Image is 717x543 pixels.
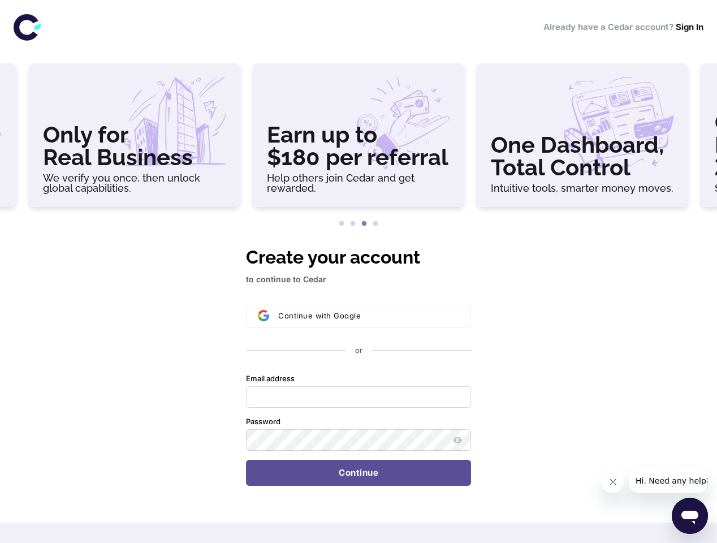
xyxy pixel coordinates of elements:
[246,460,471,486] button: Continue
[370,218,381,230] button: 4
[267,173,450,193] h6: Help others join Cedar and get rewarded.
[246,244,471,271] h1: Create your account
[336,218,347,230] button: 1
[258,310,269,321] img: Sign in with Google
[355,346,362,356] p: or
[246,273,471,286] p: to continue to Cedar
[602,471,624,493] iframe: Close message
[491,183,674,193] h6: Intuitive tools, smarter money moves.
[7,8,81,17] span: Hi. Need any help?
[267,123,450,169] h3: Earn up to $180 per referral
[347,218,358,230] button: 2
[358,218,370,230] button: 3
[543,21,703,34] h6: Already have a Cedar account?
[246,374,295,384] label: Email address
[676,21,703,32] a: Sign In
[672,498,708,534] iframe: Button to launch messaging window
[246,417,280,427] label: Password
[451,433,464,447] button: Show password
[629,468,708,493] iframe: Message from company
[246,304,471,327] button: Sign in with GoogleContinue with Google
[43,173,226,193] h6: We verify you once, then unlock global capabilities.
[491,133,674,179] h3: One Dashboard, Total Control
[43,123,226,169] h3: Only for Real Business
[278,311,361,320] span: Continue with Google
